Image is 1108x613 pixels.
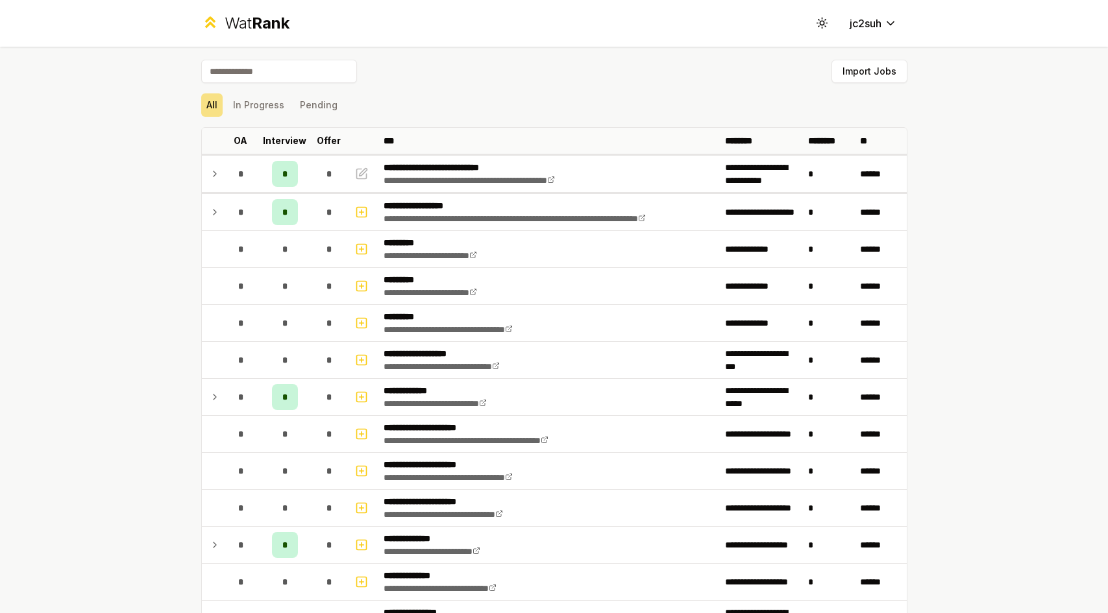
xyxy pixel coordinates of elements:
[831,60,907,83] button: Import Jobs
[228,93,289,117] button: In Progress
[263,134,306,147] p: Interview
[234,134,247,147] p: OA
[225,13,289,34] div: Wat
[295,93,343,117] button: Pending
[201,93,223,117] button: All
[839,12,907,35] button: jc2suh
[850,16,881,31] span: jc2suh
[201,13,290,34] a: WatRank
[317,134,341,147] p: Offer
[252,14,289,32] span: Rank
